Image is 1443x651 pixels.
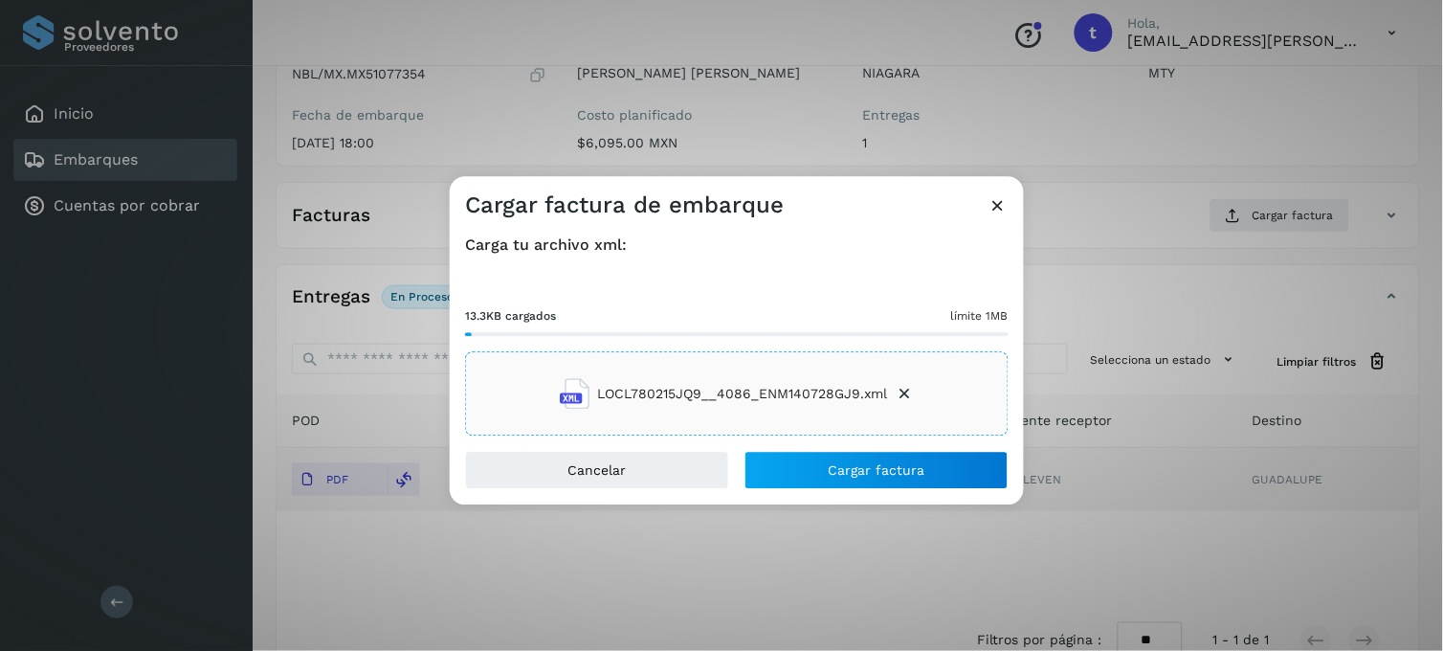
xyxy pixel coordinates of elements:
span: Cancelar [568,464,627,478]
span: 13.3KB cargados [465,308,556,325]
h3: Cargar factura de embarque [465,191,784,219]
span: Cargar factura [829,464,925,478]
span: LOCL780215JQ9__4086_ENM140728GJ9.xml [598,384,888,404]
button: Cancelar [465,452,729,490]
button: Cargar factura [744,452,1009,490]
span: límite 1MB [951,308,1009,325]
h4: Carga tu archivo xml: [465,236,1009,254]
